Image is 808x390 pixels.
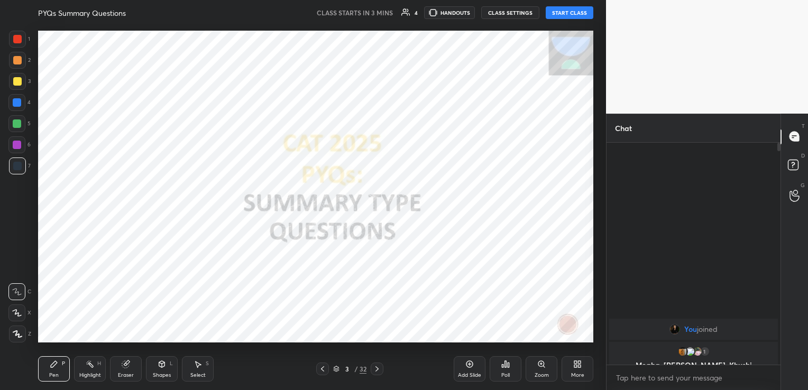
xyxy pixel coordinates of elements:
[607,317,781,365] div: grid
[415,10,418,15] div: 4
[9,52,31,69] div: 2
[801,181,805,189] p: G
[317,8,393,17] h5: CLASS STARTS IN 3 MINS
[170,361,173,366] div: L
[342,366,352,372] div: 3
[802,122,805,130] p: T
[458,373,481,378] div: Add Slide
[546,6,593,19] button: START CLASS
[8,283,31,300] div: C
[677,346,688,357] img: a3b4ece2c46c4271965f7011051ba56f.jpg
[9,31,30,48] div: 1
[8,304,31,321] div: X
[607,114,640,142] p: Chat
[669,324,680,335] img: 9e24b94aef5d423da2dc226449c24655.jpg
[49,373,59,378] div: Pen
[700,346,710,357] div: 1
[97,361,101,366] div: H
[354,366,357,372] div: /
[9,157,31,174] div: 7
[8,136,31,153] div: 6
[481,6,539,19] button: CLASS SETTINGS
[79,373,101,378] div: Highlight
[501,373,510,378] div: Poll
[571,373,584,378] div: More
[9,326,31,342] div: Z
[535,373,549,378] div: Zoom
[424,6,475,19] button: HANDOUTS
[38,8,126,18] h4: PYQs Summary Questions
[206,361,209,366] div: S
[190,373,206,378] div: Select
[684,325,697,333] span: You
[118,373,134,378] div: Eraser
[8,94,31,111] div: 4
[616,361,772,369] p: Megha, [PERSON_NAME], Khushi
[801,152,805,160] p: D
[62,361,65,366] div: P
[692,346,703,357] img: 7b0616e6b9204391878912d9596ebada.jpg
[9,73,31,90] div: 3
[8,115,31,132] div: 5
[697,325,718,333] span: joined
[153,373,171,378] div: Shapes
[360,364,366,374] div: 32
[685,346,695,357] img: 3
